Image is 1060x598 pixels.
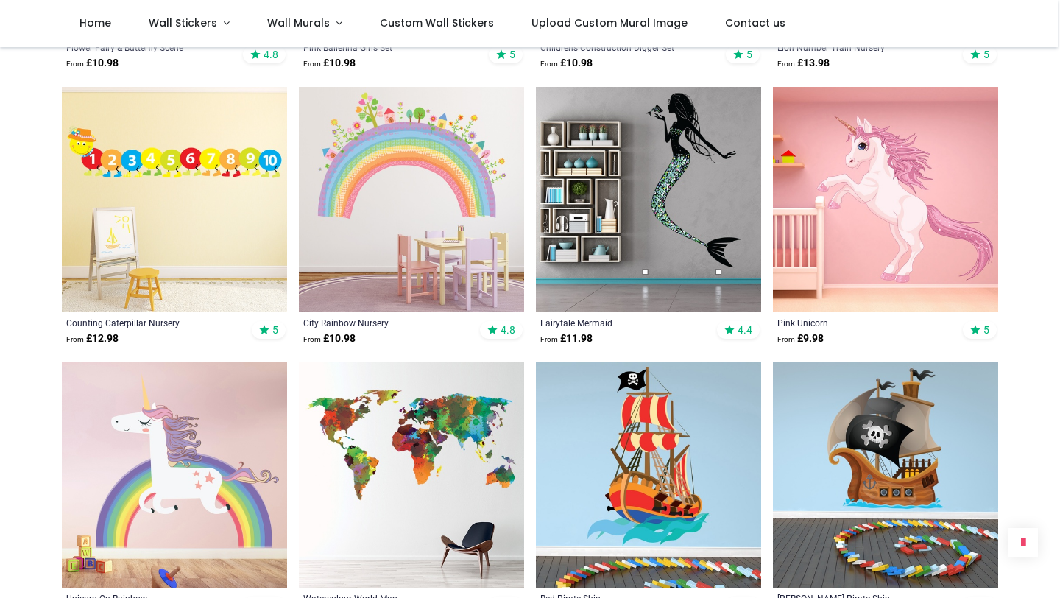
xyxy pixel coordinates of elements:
[501,323,515,337] span: 4.8
[540,331,593,346] strong: £ 11.98
[725,15,785,30] span: Contact us
[773,87,998,312] img: Pink Unicorn Wall Sticker
[264,48,278,61] span: 4.8
[62,362,287,588] img: Unicorn On Rainbow Wall Sticker - Mod2
[303,60,321,68] span: From
[272,323,278,337] span: 5
[66,60,84,68] span: From
[777,56,830,71] strong: £ 13.98
[536,87,761,312] img: Fairytale Mermaid Wall Sticker - Mod9
[267,15,330,30] span: Wall Murals
[149,15,217,30] span: Wall Stickers
[777,317,950,328] a: Pink Unicorn
[738,323,752,337] span: 4.4
[303,331,356,346] strong: £ 10.98
[540,317,713,328] a: Fairytale Mermaid
[540,60,558,68] span: From
[303,56,356,71] strong: £ 10.98
[777,331,824,346] strong: £ 9.98
[777,60,795,68] span: From
[66,331,119,346] strong: £ 12.98
[983,323,989,337] span: 5
[773,362,998,588] img: Jolly Roger Pirate Ship Wall Sticker
[66,317,239,328] a: Counting Caterpillar Nursery
[303,317,476,328] a: City Rainbow Nursery
[299,362,524,588] img: Watercolour World Map Wall Sticker - Mod5
[746,48,752,61] span: 5
[66,335,84,343] span: From
[380,15,494,30] span: Custom Wall Stickers
[777,335,795,343] span: From
[303,335,321,343] span: From
[983,48,989,61] span: 5
[66,56,119,71] strong: £ 10.98
[540,335,558,343] span: From
[509,48,515,61] span: 5
[540,56,593,71] strong: £ 10.98
[79,15,111,30] span: Home
[299,87,524,312] img: City Rainbow Nursery Wall Sticker
[536,362,761,588] img: Red Pirate Ship Wall Sticker
[62,87,287,312] img: Counting Caterpillar Nursery Wall Sticker
[531,15,688,30] span: Upload Custom Mural Image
